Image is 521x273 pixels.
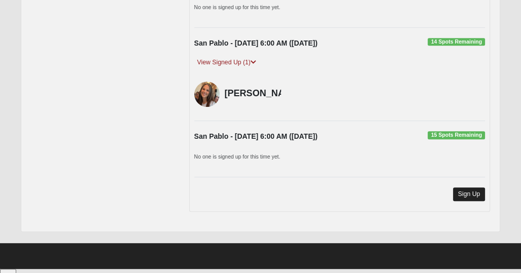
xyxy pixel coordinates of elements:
[194,153,281,160] small: No one is signed up for this time yet.
[194,82,220,107] img: Natalie Specie
[194,39,318,47] strong: San Pablo - [DATE] 6:00 AM ([DATE])
[225,88,301,99] h4: [PERSON_NAME]
[428,38,485,46] span: 14 Spots Remaining
[453,187,485,201] a: Sign Up
[428,131,485,139] span: 15 Spots Remaining
[194,132,318,140] strong: San Pablo - [DATE] 6:00 AM ([DATE])
[194,57,259,68] a: View Signed Up (1)
[194,4,281,10] small: No one is signed up for this time yet.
